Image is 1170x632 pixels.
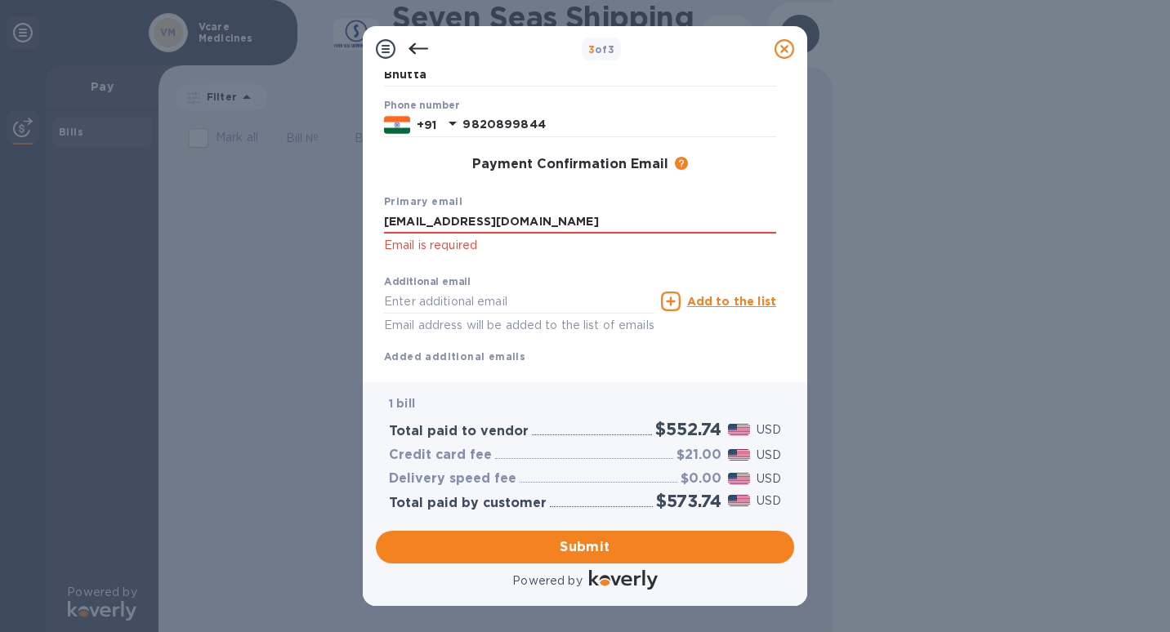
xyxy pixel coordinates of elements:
[389,537,781,557] span: Submit
[389,397,415,410] b: 1 bill
[384,236,776,255] p: Email is required
[389,496,547,511] h3: Total paid by customer
[687,295,776,308] u: Add to the list
[728,424,750,435] img: USD
[376,531,794,563] button: Submit
[384,195,462,207] b: Primary email
[757,421,781,438] p: USD
[389,471,516,487] h3: Delivery speed fee
[655,419,721,439] h2: $552.74
[389,447,492,463] h3: Credit card fee
[384,101,459,111] label: Phone number
[757,492,781,510] p: USD
[656,491,721,511] h2: $573.74
[588,43,595,56] span: 3
[681,471,721,487] h3: $0.00
[384,316,654,335] p: Email address will be added to the list of emails
[677,447,721,463] h3: $21.00
[757,447,781,464] p: USD
[588,43,615,56] b: of 3
[417,117,436,133] p: +91
[512,572,582,590] p: Powered by
[384,62,776,87] input: Enter your last name
[384,289,654,314] input: Enter additional email
[757,470,781,487] p: USD
[389,424,529,439] h3: Total paid to vendor
[472,157,668,172] h3: Payment Confirmation Email
[589,570,658,590] img: Logo
[462,113,776,137] input: Enter your phone number
[728,449,750,461] img: USD
[384,278,471,287] label: Additional email
[728,495,750,506] img: USD
[384,350,525,363] b: Added additional emails
[728,473,750,484] img: USD
[384,116,410,134] img: IN
[384,210,776,234] input: Enter your primary name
